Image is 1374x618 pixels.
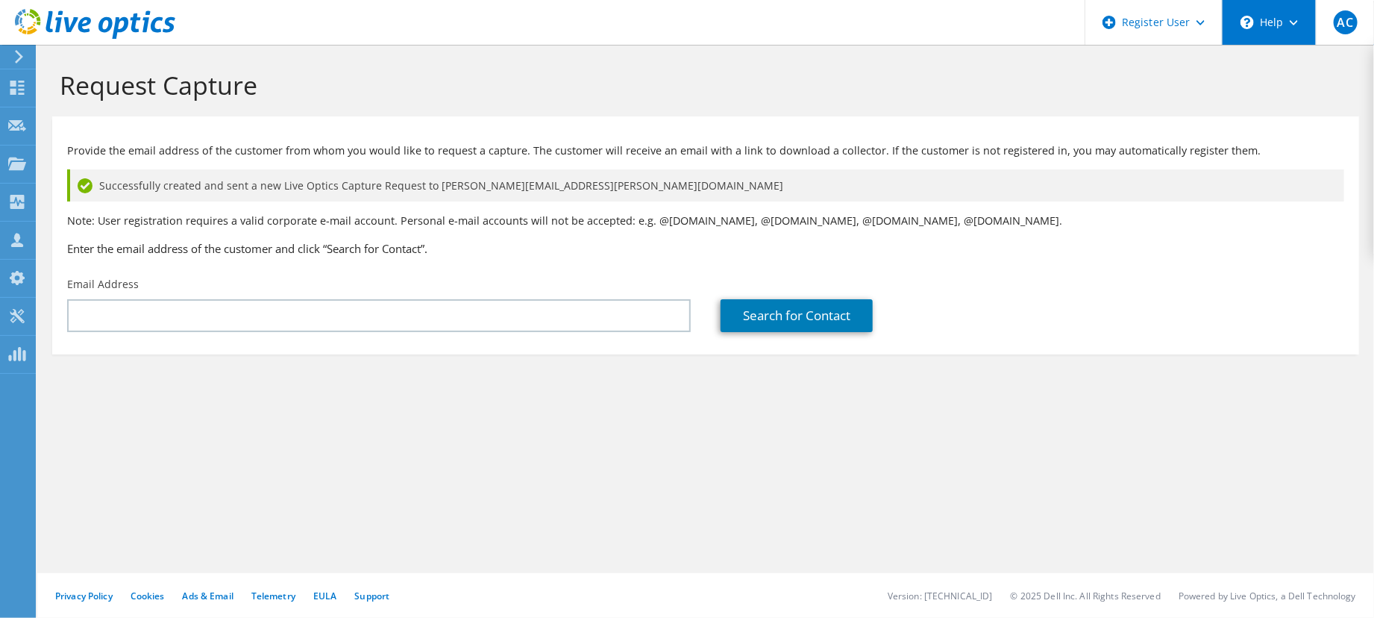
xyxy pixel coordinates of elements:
[251,590,295,602] a: Telemetry
[354,590,389,602] a: Support
[1179,590,1356,602] li: Powered by Live Optics, a Dell Technology
[67,240,1344,257] h3: Enter the email address of the customer and click “Search for Contact”.
[60,69,1344,101] h1: Request Capture
[1011,590,1161,602] li: © 2025 Dell Inc. All Rights Reserved
[1334,10,1358,34] span: AC
[131,590,165,602] a: Cookies
[1240,16,1254,29] svg: \n
[183,590,233,602] a: Ads & Email
[99,178,783,194] span: Successfully created and sent a new Live Optics Capture Request to [PERSON_NAME][EMAIL_ADDRESS][P...
[67,277,139,292] label: Email Address
[721,299,873,332] a: Search for Contact
[888,590,993,602] li: Version: [TECHNICAL_ID]
[67,143,1344,159] p: Provide the email address of the customer from whom you would like to request a capture. The cust...
[67,213,1344,229] p: Note: User registration requires a valid corporate e-mail account. Personal e-mail accounts will ...
[55,590,113,602] a: Privacy Policy
[313,590,336,602] a: EULA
